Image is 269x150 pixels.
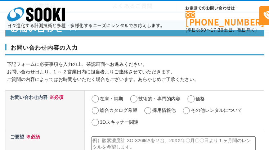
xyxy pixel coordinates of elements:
label: 在庫・納期 [100,96,123,101]
h3: お問い合わせ内容の入力 [5,44,264,55]
p: 下記フォームに必要事項を入力の上、確認画面へお進みください。 お問い合わせ日より、1 ～ 2 営業日内に担当者よりご連絡させていただきます。 ご質問の内容によってはお時間をいただく場合もございま... [7,61,264,83]
label: 技術的・専門的内容 [138,96,180,101]
label: 総合カタログ希望 [100,108,137,113]
span: 17:30 [211,27,224,33]
label: 価格 [196,96,205,101]
th: お問い合わせ内容 [5,91,85,130]
span: (平日 ～ 土日、祝日除く) [185,27,257,33]
span: 8:50 [196,27,206,33]
p: 日々進化する計測技術と多種・多様化するニーズにレンタルでお応えします。 [7,23,165,28]
label: その他レンタルについて [191,108,242,113]
a: [PHONE_NUMBER] [185,11,259,26]
span: ※必須 [24,134,40,140]
span: お電話でのお問い合わせは [185,6,259,10]
span: ※必須 [48,95,63,100]
label: 3Dスキャナー関連 [100,119,139,125]
label: 採用情報他 [152,108,176,113]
